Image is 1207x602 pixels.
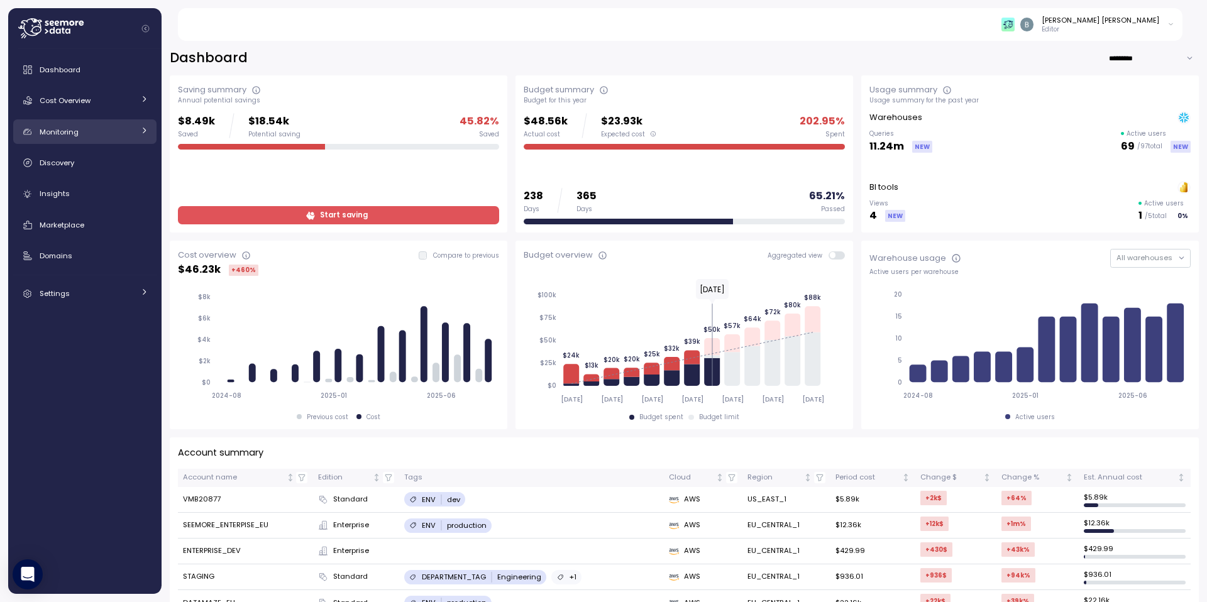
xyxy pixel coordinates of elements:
[178,539,313,564] td: ENTERPRISE_DEV
[40,251,72,261] span: Domains
[460,113,499,130] p: 45.82 %
[178,513,313,539] td: SEEMORE_ENTERPISE_EU
[1001,18,1015,31] img: 65f98ecb31a39d60f1f315eb.PNG
[198,293,211,301] tspan: $8k
[1001,491,1032,505] div: +64 %
[178,249,236,261] div: Cost overview
[248,130,300,139] div: Potential saving
[13,57,157,82] a: Dashboard
[699,413,739,422] div: Budget limit
[178,206,499,224] a: Start saving
[433,251,499,260] p: Compare to previous
[248,113,300,130] p: $18.54k
[422,520,436,530] p: ENV
[333,571,368,583] span: Standard
[920,568,952,583] div: +936 $
[13,243,157,268] a: Domains
[1042,25,1159,34] p: Editor
[202,378,211,386] tspan: $0
[560,395,582,403] tspan: [DATE]
[639,413,683,422] div: Budget spent
[830,469,916,487] th: Period costNot sorted
[669,472,714,483] div: Cloud
[427,391,456,400] tspan: 2025-06
[802,395,824,403] tspan: [DATE]
[40,158,74,168] span: Discovery
[1144,199,1184,208] p: Active users
[447,495,460,505] p: dev
[601,130,645,139] span: Expected cost
[895,334,902,342] tspan: 10
[13,182,157,207] a: Insights
[539,314,556,322] tspan: $75k
[524,188,543,205] p: 238
[1065,473,1074,482] div: Not sorted
[869,181,898,194] p: BI tools
[1171,141,1191,153] div: NEW
[895,312,902,320] tspan: 15
[170,49,248,67] h2: Dashboard
[333,545,369,557] span: Enterprise
[742,487,830,513] td: US_EAST_1
[548,381,556,390] tspan: $0
[869,268,1191,276] div: Active users per warehouse
[1079,564,1191,590] td: $ 936.01
[321,391,347,400] tspan: 2025-01
[624,355,640,363] tspan: $20k
[715,473,724,482] div: Not sorted
[742,513,830,539] td: EU_CENTRAL_1
[742,469,830,487] th: RegionNot sorted
[320,207,368,224] span: Start saving
[744,315,761,323] tspan: $64k
[641,395,663,403] tspan: [DATE]
[1116,253,1172,263] span: All warehouses
[1110,249,1191,267] button: All warehouses
[524,130,568,139] div: Actual cost
[898,356,902,364] tspan: 5
[1001,517,1031,531] div: +1m %
[768,251,829,260] span: Aggregated view
[524,205,543,214] div: Days
[784,301,801,309] tspan: $80k
[1145,212,1167,221] p: / 5 total
[576,205,597,214] div: Days
[1015,413,1055,422] div: Active users
[669,494,737,505] div: AWS
[1177,473,1186,482] div: Not sorted
[199,357,211,365] tspan: $2k
[830,513,916,539] td: $12.36k
[809,188,845,205] p: 65.21 %
[13,150,157,175] a: Discovery
[830,564,916,590] td: $936.01
[742,539,830,564] td: EU_CENTRAL_1
[479,130,499,139] div: Saved
[13,281,157,306] a: Settings
[1138,207,1142,224] p: 1
[644,350,660,358] tspan: $25k
[178,130,215,139] div: Saved
[1079,469,1191,487] th: Est. Annual costNot sorted
[764,308,781,316] tspan: $72k
[983,473,991,482] div: Not sorted
[669,520,737,531] div: AWS
[333,520,369,531] span: Enterprise
[13,559,43,589] div: Open Intercom Messenger
[524,84,594,96] div: Budget summary
[212,391,241,400] tspan: 2024-08
[825,130,845,139] div: Spent
[920,517,949,531] div: +12k $
[915,469,996,487] th: Change $Not sorted
[40,65,80,75] span: Dashboard
[821,205,845,214] div: Passed
[40,127,79,137] span: Monitoring
[1013,391,1039,400] tspan: 2025-01
[724,322,741,330] tspan: $57k
[1121,138,1135,155] p: 69
[869,111,922,124] p: Warehouses
[1001,542,1035,557] div: +43k %
[40,288,70,298] span: Settings
[669,545,737,557] div: AWS
[138,24,153,33] button: Collapse navigation
[178,564,313,590] td: STAGING
[664,344,680,353] tspan: $32k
